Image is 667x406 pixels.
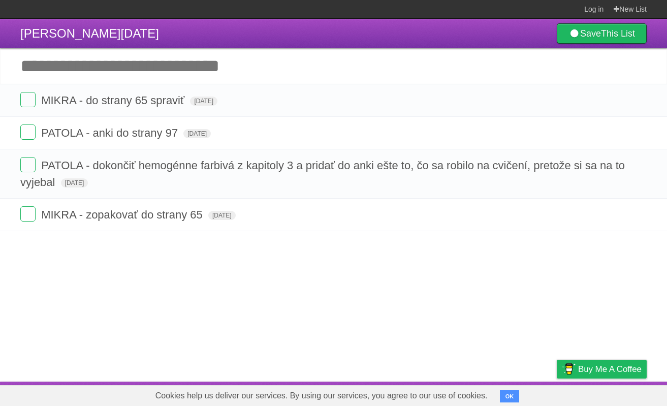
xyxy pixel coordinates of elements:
[208,211,236,220] span: [DATE]
[557,360,647,379] a: Buy me a coffee
[20,206,36,222] label: Done
[509,384,531,403] a: Terms
[190,97,217,106] span: [DATE]
[41,208,205,221] span: MIKRA - zopakovať do strany 65
[500,390,520,402] button: OK
[145,386,498,406] span: Cookies help us deliver our services. By using our services, you agree to our use of cookies.
[455,384,496,403] a: Developers
[562,360,576,378] img: Buy me a coffee
[422,384,443,403] a: About
[601,28,635,39] b: This List
[41,127,180,139] span: PATOLA - anki do strany 97
[583,384,647,403] a: Suggest a feature
[20,124,36,140] label: Done
[183,129,211,138] span: [DATE]
[578,360,642,378] span: Buy me a coffee
[20,157,36,172] label: Done
[41,94,187,107] span: MIKRA - do strany 65 spraviť
[557,23,647,44] a: SaveThis List
[544,384,570,403] a: Privacy
[20,92,36,107] label: Done
[20,159,625,189] span: PATOLA - dokončiť hemogénne farbivá z kapitoly 3 a pridať do anki ešte to, čo sa robilo na cvičen...
[20,26,159,40] span: [PERSON_NAME][DATE]
[61,178,88,188] span: [DATE]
